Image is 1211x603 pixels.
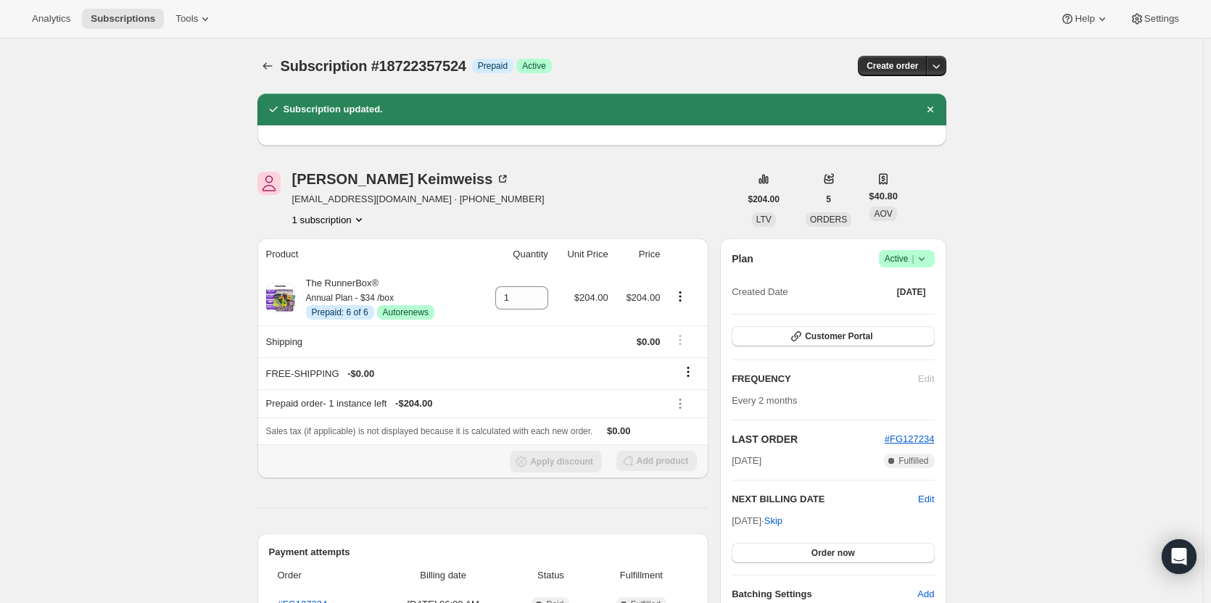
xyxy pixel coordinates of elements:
[292,192,545,207] span: [EMAIL_ADDRESS][DOMAIN_NAME] · [PHONE_NUMBER]
[885,433,935,444] a: #FG127234
[395,396,432,411] span: - $204.00
[607,425,631,436] span: $0.00
[867,60,918,72] span: Create order
[826,194,831,205] span: 5
[595,568,689,583] span: Fulfillment
[874,209,892,219] span: AOV
[885,251,929,266] span: Active
[257,56,278,76] button: Subscriptions
[257,325,478,357] th: Shipping
[917,587,934,602] span: Add
[269,560,375,591] th: Order
[1051,9,1117,29] button: Help
[516,568,585,583] span: Status
[898,455,928,467] span: Fulfilled
[732,326,934,346] button: Customer Portal
[732,454,761,468] span: [DATE]
[732,543,934,563] button: Order now
[292,212,366,227] button: Product actions
[281,58,466,74] span: Subscription #18722357524
[383,307,429,318] span: Autorenews
[669,332,692,348] button: Shipping actions
[312,307,368,318] span: Prepaid: 6 of 6
[292,172,511,186] div: [PERSON_NAME] Keimweiss
[817,189,840,209] button: 5
[920,99,941,120] button: Dismiss notification
[266,396,661,411] div: Prepaid order - 1 instance left
[637,336,661,347] span: $0.00
[478,238,553,270] th: Quantity
[167,9,221,29] button: Tools
[266,283,295,312] img: product img
[257,238,478,270] th: Product
[748,194,780,205] span: $204.00
[478,60,508,72] span: Prepaid
[379,568,507,583] span: Billing date
[269,545,698,560] h2: Payment attempts
[295,276,434,320] div: The RunnerBox®
[175,13,198,25] span: Tools
[732,515,782,526] span: [DATE] ·
[732,285,788,299] span: Created Date
[885,432,935,446] button: #FG127234
[732,372,918,386] h2: FREQUENCY
[732,395,797,406] span: Every 2 months
[732,492,918,507] h2: NEXT BILLING DATE
[257,172,281,195] span: Oliver Keimweiss
[897,286,926,298] span: [DATE]
[756,215,772,225] span: LTV
[764,514,782,528] span: Skip
[574,292,608,303] span: $204.00
[1121,9,1188,29] button: Settings
[888,282,935,302] button: [DATE]
[732,251,753,266] h2: Plan
[347,367,374,381] span: - $0.00
[811,547,855,559] span: Order now
[91,13,155,25] span: Subscriptions
[284,102,383,117] h2: Subscription updated.
[732,432,885,446] h2: LAST ORDER
[740,189,788,209] button: $204.00
[918,492,934,507] button: Edit
[810,215,847,225] span: ORDERS
[82,9,164,29] button: Subscriptions
[669,288,692,304] button: Product actions
[626,292,660,303] span: $204.00
[522,60,546,72] span: Active
[732,587,917,602] h6: Batching Settings
[266,367,661,381] div: FREE-SHIPPING
[869,189,898,204] span: $40.80
[32,13,70,25] span: Analytics
[306,293,394,303] small: Annual Plan - $34 /box
[1144,13,1179,25] span: Settings
[1075,13,1094,25] span: Help
[266,426,593,436] span: Sales tax (if applicable) is not displayed because it is calculated with each new order.
[23,9,79,29] button: Analytics
[858,56,927,76] button: Create order
[553,238,613,270] th: Unit Price
[613,238,665,270] th: Price
[756,510,791,533] button: Skip
[912,253,914,265] span: |
[1162,539,1196,574] div: Open Intercom Messenger
[805,330,872,342] span: Customer Portal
